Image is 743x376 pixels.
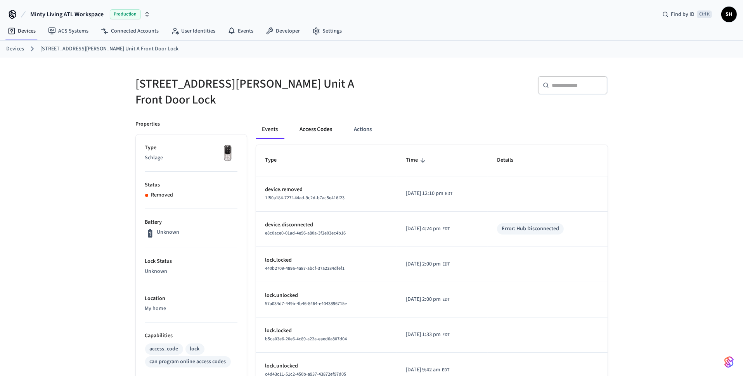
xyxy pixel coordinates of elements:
div: Find by IDCtrl K [656,7,718,21]
a: Developer [260,24,306,38]
span: 57a034d7-449b-4b46-8464-e4043896715e [265,300,347,307]
span: [DATE] 2:00 pm [406,295,441,304]
p: Type [145,144,237,152]
span: 1f50a184-727f-44ad-9c2d-b7ac5e416f23 [265,195,345,201]
p: Status [145,181,237,189]
div: America/New_York [406,190,452,198]
a: Devices [2,24,42,38]
span: EDT [442,331,450,338]
span: Ctrl K [697,10,712,18]
a: Devices [6,45,24,53]
span: Details [497,154,523,166]
span: Find by ID [671,10,695,18]
div: ant example [256,120,608,139]
p: Lock Status [145,257,237,266]
span: SH [722,7,736,21]
p: lock.locked [265,327,388,335]
div: lock [190,345,200,353]
div: America/New_York [406,331,450,339]
p: Schlage [145,154,237,162]
a: ACS Systems [42,24,95,38]
span: b5ca03e6-20e6-4c89-a22a-eaed6a807d04 [265,336,347,342]
p: Capabilities [145,332,237,340]
a: Events [222,24,260,38]
p: lock.unlocked [265,362,388,370]
div: America/New_York [406,366,449,374]
span: 440b2709-489a-4a87-abcf-37a2384dfef1 [265,265,345,272]
span: Production [110,9,141,19]
div: America/New_York [406,295,450,304]
a: [STREET_ADDRESS][PERSON_NAME] Unit A Front Door Lock [40,45,178,53]
p: lock.unlocked [265,291,388,300]
span: Type [265,154,287,166]
p: device.disconnected [265,221,388,229]
span: EDT [442,261,450,268]
a: Settings [306,24,348,38]
p: lock.locked [265,256,388,264]
p: Unknown [157,228,179,236]
span: EDT [442,296,450,303]
a: Connected Accounts [95,24,165,38]
div: America/New_York [406,225,450,233]
div: can program online access codes [150,358,226,366]
p: My home [145,305,237,313]
div: Error: Hub Disconnected [502,225,559,233]
p: Removed [151,191,173,199]
span: EDT [442,367,449,374]
h5: [STREET_ADDRESS][PERSON_NAME] Unit A Front Door Lock [136,76,367,108]
span: EDT [445,190,452,197]
button: Access Codes [294,120,339,139]
img: SeamLogoGradient.69752ec5.svg [724,356,734,368]
span: [DATE] 12:10 pm [406,190,443,198]
img: Yale Assure Touchscreen Wifi Smart Lock, Satin Nickel, Front [218,144,237,163]
span: [DATE] 9:42 am [406,366,440,374]
a: User Identities [165,24,222,38]
p: Properties [136,120,160,128]
p: Location [145,295,237,303]
div: access_code [150,345,178,353]
button: SH [721,7,737,22]
span: [DATE] 2:00 pm [406,260,441,268]
span: Minty Living ATL Workspace [30,10,104,19]
span: e8c0ace0-01ad-4e96-a80a-3f2e03ec4b16 [265,230,346,236]
p: Unknown [145,267,237,276]
span: EDT [442,226,450,233]
span: Time [406,154,428,166]
span: [DATE] 1:33 pm [406,331,441,339]
div: America/New_York [406,260,450,268]
span: [DATE] 4:24 pm [406,225,441,233]
p: device.removed [265,186,388,194]
button: Events [256,120,284,139]
button: Actions [348,120,378,139]
p: Battery [145,218,237,226]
